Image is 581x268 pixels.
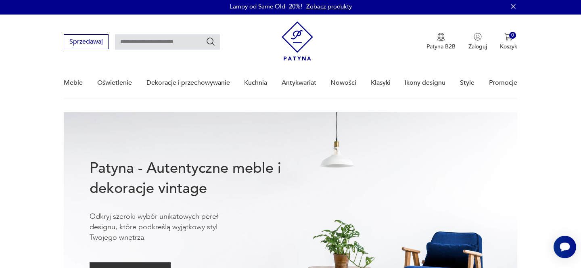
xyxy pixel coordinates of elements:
[244,67,267,98] a: Kuchnia
[230,2,302,10] p: Lampy od Same Old -20%!
[504,33,512,41] img: Ikona koszyka
[90,211,243,243] p: Odkryj szeroki wybór unikatowych pereł designu, które podkreślą wyjątkowy styl Twojego wnętrza.
[146,67,230,98] a: Dekoracje i przechowywanie
[64,67,83,98] a: Meble
[468,33,487,50] button: Zaloguj
[468,43,487,50] p: Zaloguj
[330,67,356,98] a: Nowości
[509,32,516,39] div: 0
[474,33,482,41] img: Ikonka użytkownika
[371,67,391,98] a: Klasyki
[500,33,517,50] button: 0Koszyk
[64,40,109,45] a: Sprzedawaj
[90,158,307,199] h1: Patyna - Autentyczne meble i dekoracje vintage
[460,67,474,98] a: Style
[97,67,132,98] a: Oświetlenie
[489,67,517,98] a: Promocje
[426,33,456,50] button: Patyna B2B
[426,33,456,50] a: Ikona medaluPatyna B2B
[206,37,215,46] button: Szukaj
[437,33,445,42] img: Ikona medalu
[64,34,109,49] button: Sprzedawaj
[306,2,352,10] a: Zobacz produkty
[500,43,517,50] p: Koszyk
[282,21,313,61] img: Patyna - sklep z meblami i dekoracjami vintage
[426,43,456,50] p: Patyna B2B
[282,67,316,98] a: Antykwariat
[405,67,445,98] a: Ikony designu
[554,236,576,258] iframe: Smartsupp widget button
